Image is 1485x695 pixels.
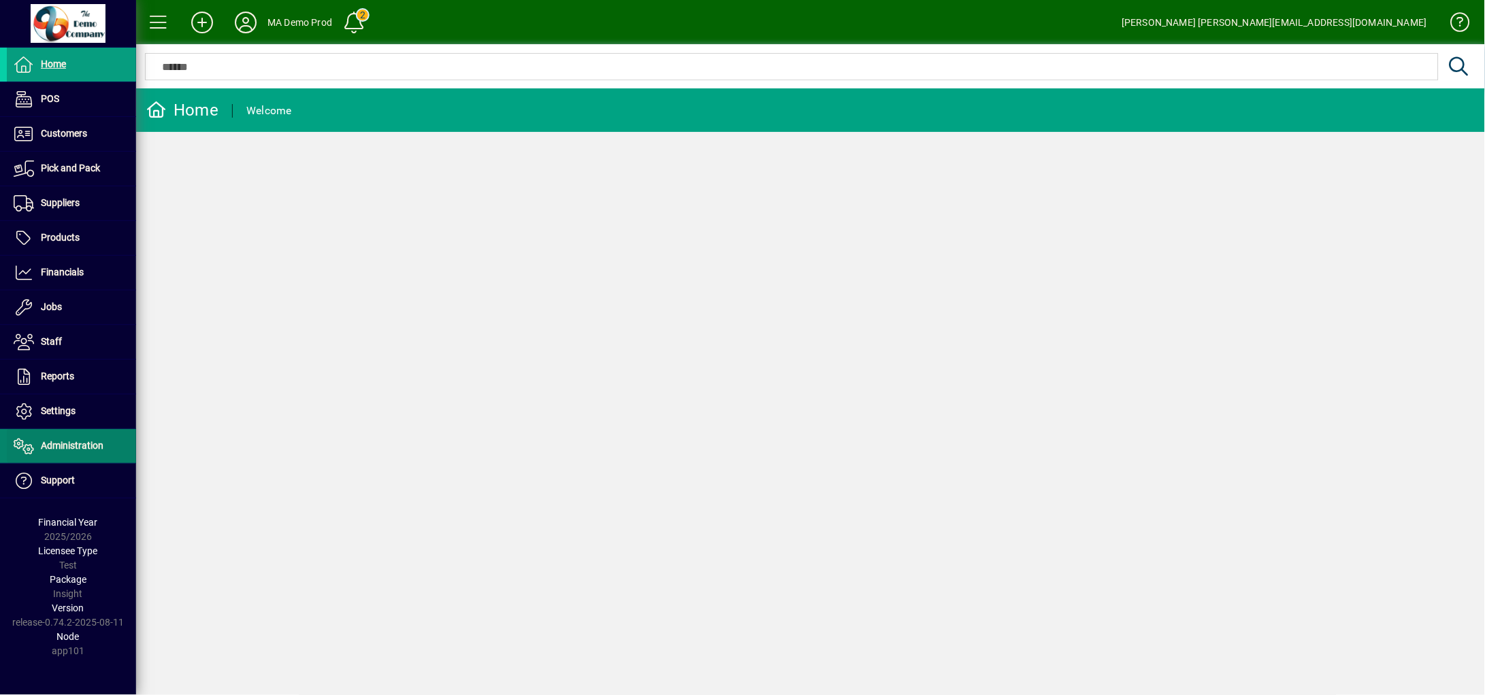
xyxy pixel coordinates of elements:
[41,475,75,486] span: Support
[7,186,136,220] a: Suppliers
[7,394,136,428] a: Settings
[7,429,136,463] a: Administration
[57,631,80,642] span: Node
[267,12,332,33] div: MA Demo Prod
[7,360,136,394] a: Reports
[7,464,136,498] a: Support
[1122,12,1427,33] div: [PERSON_NAME] [PERSON_NAME][EMAIL_ADDRESS][DOMAIN_NAME]
[7,221,136,255] a: Products
[41,440,103,451] span: Administration
[7,325,136,359] a: Staff
[41,267,84,277] span: Financials
[41,336,62,347] span: Staff
[41,405,76,416] span: Settings
[1441,3,1468,47] a: Knowledge Base
[52,603,84,613] span: Version
[39,517,98,528] span: Financial Year
[41,58,66,69] span: Home
[41,197,80,208] span: Suppliers
[7,290,136,324] a: Jobs
[50,574,86,585] span: Package
[7,82,136,116] a: POS
[7,152,136,186] a: Pick and Pack
[180,10,224,35] button: Add
[41,301,62,312] span: Jobs
[146,99,218,121] div: Home
[246,100,292,122] div: Welcome
[224,10,267,35] button: Profile
[7,256,136,290] a: Financials
[41,232,80,243] span: Products
[41,371,74,382] span: Reports
[7,117,136,151] a: Customers
[41,93,59,104] span: POS
[41,163,100,173] span: Pick and Pack
[41,128,87,139] span: Customers
[39,545,98,556] span: Licensee Type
